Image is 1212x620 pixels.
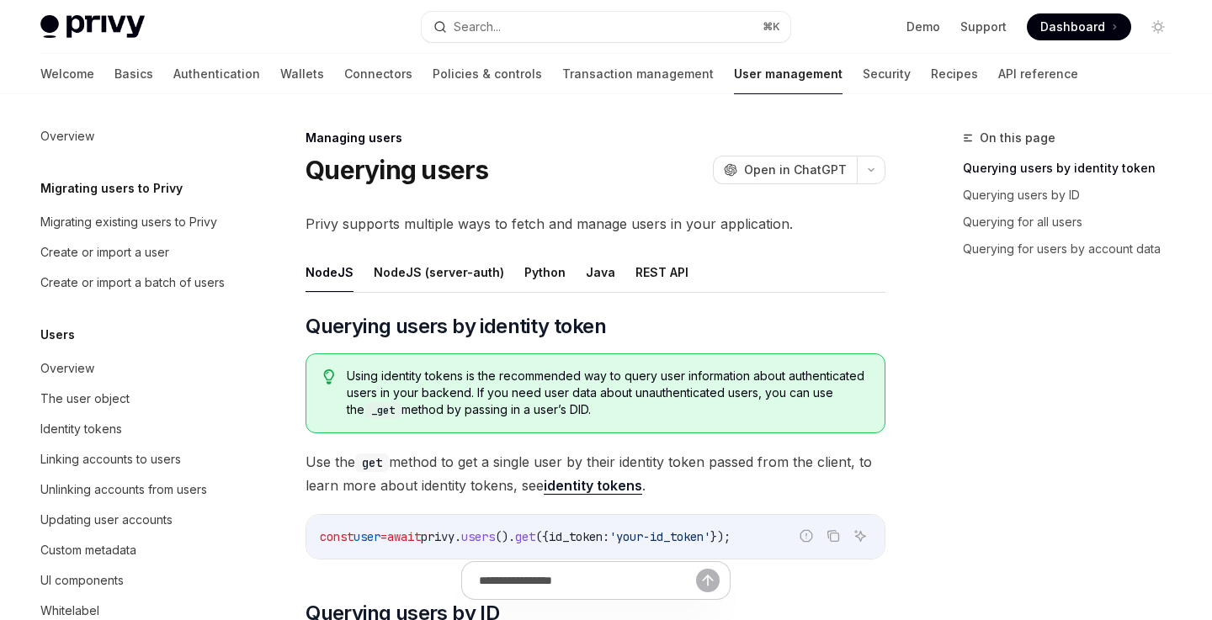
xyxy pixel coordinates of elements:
code: _get [364,402,401,419]
a: Linking accounts to users [27,444,242,474]
a: Querying for all users [963,209,1185,236]
div: Unlinking accounts from users [40,480,207,500]
a: Custom metadata [27,535,242,565]
span: ⌘ K [763,20,780,34]
a: Recipes [931,54,978,94]
div: Overview [40,358,94,379]
a: Connectors [344,54,412,94]
a: Security [863,54,911,94]
a: API reference [998,54,1078,94]
span: Using identity tokens is the recommended way to query user information about authenticated users ... [347,368,868,419]
div: Updating user accounts [40,510,173,530]
span: users [461,529,495,544]
div: Managing users [306,130,885,146]
span: = [380,529,387,544]
img: light logo [40,15,145,39]
span: (). [495,529,515,544]
button: REST API [635,252,688,292]
button: Copy the contents from the code block [822,525,844,547]
a: Dashboard [1027,13,1131,40]
a: Identity tokens [27,414,242,444]
button: NodeJS [306,252,353,292]
svg: Tip [323,369,335,384]
span: user [353,529,380,544]
a: Migrating existing users to Privy [27,207,242,237]
div: UI components [40,570,124,591]
button: Send message [696,569,720,592]
a: Querying for users by account data [963,236,1185,262]
button: Python [524,252,566,292]
a: Basics [114,54,153,94]
button: Search...⌘K [422,12,789,42]
div: Linking accounts to users [40,449,181,469]
button: NodeJS (server-auth) [374,252,504,292]
span: Privy supports multiple ways to fetch and manage users in your application. [306,212,885,236]
div: Create or import a batch of users [40,273,225,293]
span: . [454,529,461,544]
button: Toggle dark mode [1145,13,1172,40]
button: Open in ChatGPT [713,156,857,184]
div: The user object [40,389,130,409]
a: Unlinking accounts from users [27,474,242,505]
span: await [387,529,421,544]
span: }); [710,529,731,544]
span: const [320,529,353,544]
div: Search... [454,17,501,37]
span: Open in ChatGPT [744,162,847,178]
span: Dashboard [1040,19,1105,35]
a: identity tokens [544,477,642,495]
a: Querying users by identity token [963,155,1185,182]
span: 'your-id_token' [609,529,710,544]
a: Overview [27,353,242,384]
span: On this page [980,128,1055,148]
a: Authentication [173,54,260,94]
button: Report incorrect code [795,525,817,547]
span: id_token: [549,529,609,544]
div: Migrating existing users to Privy [40,212,217,232]
span: ({ [535,529,549,544]
a: Transaction management [562,54,714,94]
button: Ask AI [849,525,871,547]
a: Querying users by ID [963,182,1185,209]
span: get [515,529,535,544]
button: Java [586,252,615,292]
h1: Querying users [306,155,489,185]
span: Use the method to get a single user by their identity token passed from the client, to learn more... [306,450,885,497]
a: Overview [27,121,242,151]
a: Welcome [40,54,94,94]
div: Identity tokens [40,419,122,439]
a: Policies & controls [433,54,542,94]
div: Custom metadata [40,540,136,560]
code: get [355,453,389,472]
h5: Migrating users to Privy [40,178,183,199]
a: Support [960,19,1007,35]
div: Create or import a user [40,242,169,262]
span: Querying users by identity token [306,313,606,340]
a: Create or import a batch of users [27,268,242,298]
a: User management [734,54,843,94]
a: UI components [27,565,242,596]
a: Wallets [280,54,324,94]
h5: Users [40,325,75,345]
a: Create or import a user [27,237,242,268]
div: Overview [40,126,94,146]
span: privy [421,529,454,544]
a: The user object [27,384,242,414]
a: Updating user accounts [27,505,242,535]
a: Demo [906,19,940,35]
